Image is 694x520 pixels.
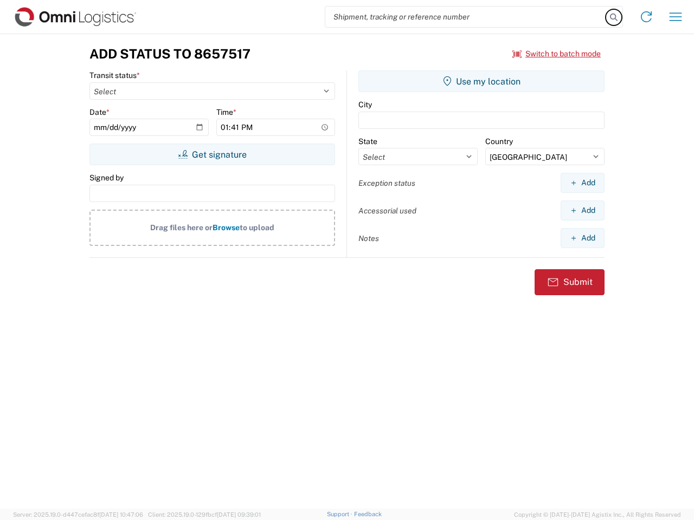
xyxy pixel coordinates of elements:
span: Copyright © [DATE]-[DATE] Agistix Inc., All Rights Reserved [514,510,681,519]
label: Exception status [358,178,415,188]
span: Browse [213,223,240,232]
button: Add [561,200,605,220]
label: Country [485,136,513,146]
span: to upload [240,223,274,232]
input: Shipment, tracking or reference number [325,6,606,27]
button: Submit [535,269,605,295]
label: Notes [358,233,379,243]
button: Add [561,228,605,248]
label: Signed by [89,173,124,183]
span: Drag files here or [150,223,213,232]
label: City [358,100,372,109]
a: Support [327,511,354,517]
span: Client: 2025.19.0-129fbcf [148,511,261,518]
label: State [358,136,377,146]
label: Date [89,107,110,117]
button: Get signature [89,144,335,165]
button: Add [561,173,605,193]
a: Feedback [354,511,382,517]
h3: Add Status to 8657517 [89,46,250,62]
span: [DATE] 09:39:01 [217,511,261,518]
span: [DATE] 10:47:06 [99,511,143,518]
label: Time [216,107,236,117]
button: Switch to batch mode [512,45,601,63]
label: Transit status [89,70,140,80]
span: Server: 2025.19.0-d447cefac8f [13,511,143,518]
label: Accessorial used [358,206,416,216]
button: Use my location [358,70,605,92]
